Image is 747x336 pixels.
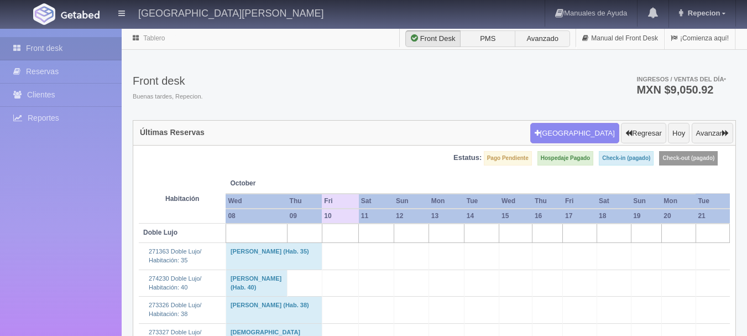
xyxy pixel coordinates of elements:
[530,123,619,144] button: [GEOGRAPHIC_DATA]
[165,195,199,203] strong: Habitación
[33,3,55,25] img: Getabed
[532,194,563,209] th: Thu
[288,209,322,224] th: 09
[599,151,654,166] label: Check-in (pagado)
[133,92,203,101] span: Buenas tardes, Repecion.
[696,209,729,224] th: 21
[288,194,322,209] th: Thu
[429,194,464,209] th: Mon
[226,209,287,224] th: 08
[138,6,323,19] h4: [GEOGRAPHIC_DATA][PERSON_NAME]
[453,153,482,163] label: Estatus:
[143,34,165,42] a: Tablero
[692,123,733,144] button: Avanzar
[631,194,661,209] th: Sun
[685,9,720,17] span: Repecion
[61,11,100,19] img: Getabed
[230,179,317,188] span: October
[140,128,205,137] h4: Últimas Reservas
[563,194,597,209] th: Fri
[394,194,429,209] th: Sun
[405,30,461,47] label: Front Desk
[532,209,563,224] th: 16
[668,123,689,144] button: Hoy
[636,84,726,95] h3: MXN $9,050.92
[563,209,597,224] th: 17
[661,194,696,209] th: Mon
[661,209,696,224] th: 20
[537,151,593,166] label: Hospedaje Pagado
[464,209,499,224] th: 14
[659,151,718,166] label: Check-out (pagado)
[143,229,177,236] b: Doble Lujo
[226,243,322,270] td: [PERSON_NAME] (Hab. 35)
[359,194,394,209] th: Sat
[226,297,322,323] td: [PERSON_NAME] (Hab. 38)
[515,30,570,47] label: Avanzado
[621,123,666,144] button: Regresar
[149,302,201,317] a: 273326 Doble Lujo/Habitación: 38
[665,28,735,49] a: ¡Comienza aquí!
[636,76,726,82] span: Ingresos / Ventas del día
[359,209,394,224] th: 11
[226,194,287,209] th: Wed
[429,209,464,224] th: 13
[576,28,664,49] a: Manual del Front Desk
[149,248,201,263] a: 271363 Doble Lujo/Habitación: 35
[696,194,729,209] th: Tue
[322,209,358,224] th: 10
[631,209,661,224] th: 19
[499,194,532,209] th: Wed
[484,151,532,166] label: Pago Pendiente
[394,209,429,224] th: 12
[464,194,499,209] th: Tue
[322,194,358,209] th: Fri
[597,209,631,224] th: 18
[149,275,201,291] a: 274230 Doble Lujo/Habitación: 40
[460,30,515,47] label: PMS
[226,270,287,296] td: [PERSON_NAME] (Hab. 40)
[499,209,532,224] th: 15
[597,194,631,209] th: Sat
[133,75,203,87] h3: Front desk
